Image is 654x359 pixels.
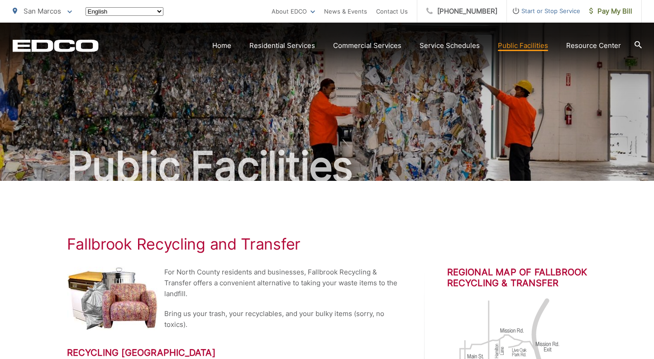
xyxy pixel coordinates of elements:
[272,6,315,17] a: About EDCO
[249,40,315,51] a: Residential Services
[13,39,99,52] a: EDCD logo. Return to the homepage.
[67,267,158,330] img: Bulky Trash
[86,7,163,16] select: Select a language
[212,40,231,51] a: Home
[67,308,402,330] p: Bring us your trash, your recyclables, and your bulky items (sorry, no toxics).
[24,7,61,15] span: San Marcos
[589,6,632,17] span: Pay My Bill
[498,40,548,51] a: Public Facilities
[67,267,402,299] p: For North County residents and businesses, Fallbrook Recycling & Transfer offers a convenient alt...
[67,235,587,253] h1: Fallbrook Recycling and Transfer
[376,6,408,17] a: Contact Us
[67,347,402,358] h2: Recycling [GEOGRAPHIC_DATA]
[447,267,587,288] h2: Regional Map of Fallbrook Recycling & Transfer
[420,40,480,51] a: Service Schedules
[333,40,401,51] a: Commercial Services
[324,6,367,17] a: News & Events
[566,40,621,51] a: Resource Center
[13,144,642,189] h2: Public Facilities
